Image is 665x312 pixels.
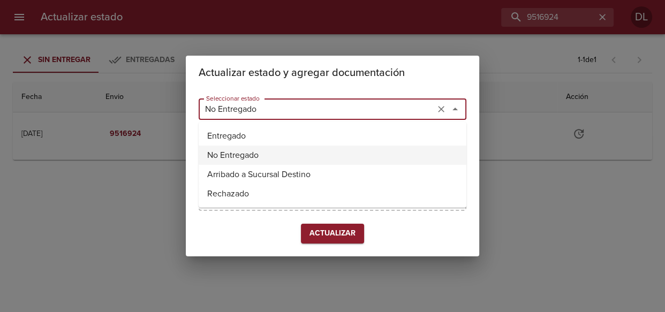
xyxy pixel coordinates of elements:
span: Actualizar [309,227,356,240]
li: Entregado [199,126,466,146]
span: Confirmar cambio de estado [301,224,364,243]
button: Close [448,102,463,117]
li: Rechazado [199,184,466,203]
li: No Entregado [199,146,466,165]
li: Arribado a Sucursal Destino [199,165,466,184]
button: Actualizar [301,224,364,243]
h2: Actualizar estado y agregar documentación [199,64,466,81]
button: Limpiar [434,102,449,117]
